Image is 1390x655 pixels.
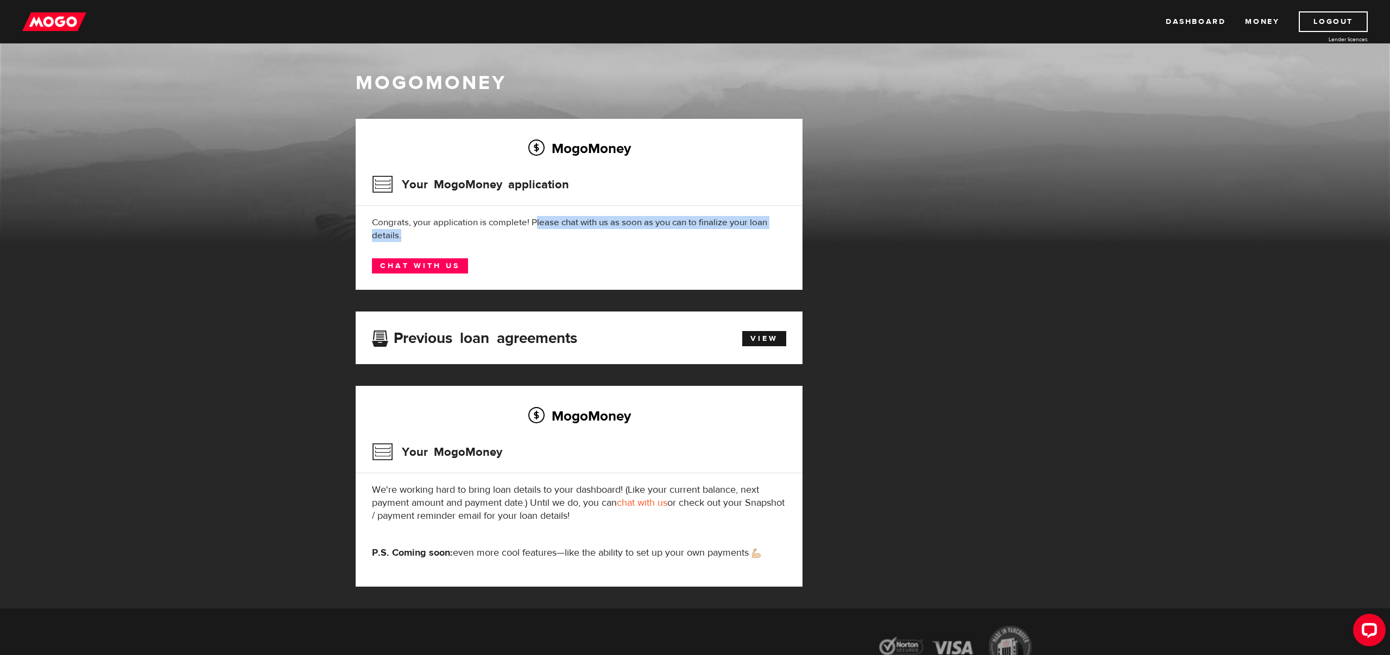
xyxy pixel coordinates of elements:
a: Lender licences [1286,35,1368,43]
div: Congrats, your application is complete! Please chat with us as soon as you can to finalize your l... [372,216,786,242]
h3: Your MogoMoney application [372,170,569,199]
img: strong arm emoji [752,549,761,558]
h2: MogoMoney [372,404,786,427]
img: mogo_logo-11ee424be714fa7cbb0f0f49df9e16ec.png [22,11,86,32]
h3: Your MogoMoney [372,438,502,466]
a: chat with us [617,497,667,509]
a: Money [1245,11,1279,32]
a: Chat with us [372,258,468,274]
h2: MogoMoney [372,137,786,160]
a: View [742,331,786,346]
a: Dashboard [1166,11,1225,32]
p: We're working hard to bring loan details to your dashboard! (Like your current balance, next paym... [372,484,786,523]
h1: MogoMoney [356,72,1034,94]
a: Logout [1299,11,1368,32]
iframe: LiveChat chat widget [1344,609,1390,655]
strong: P.S. Coming soon: [372,546,453,559]
h3: Previous loan agreements [372,329,577,344]
p: even more cool features—like the ability to set up your own payments [372,546,786,559]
